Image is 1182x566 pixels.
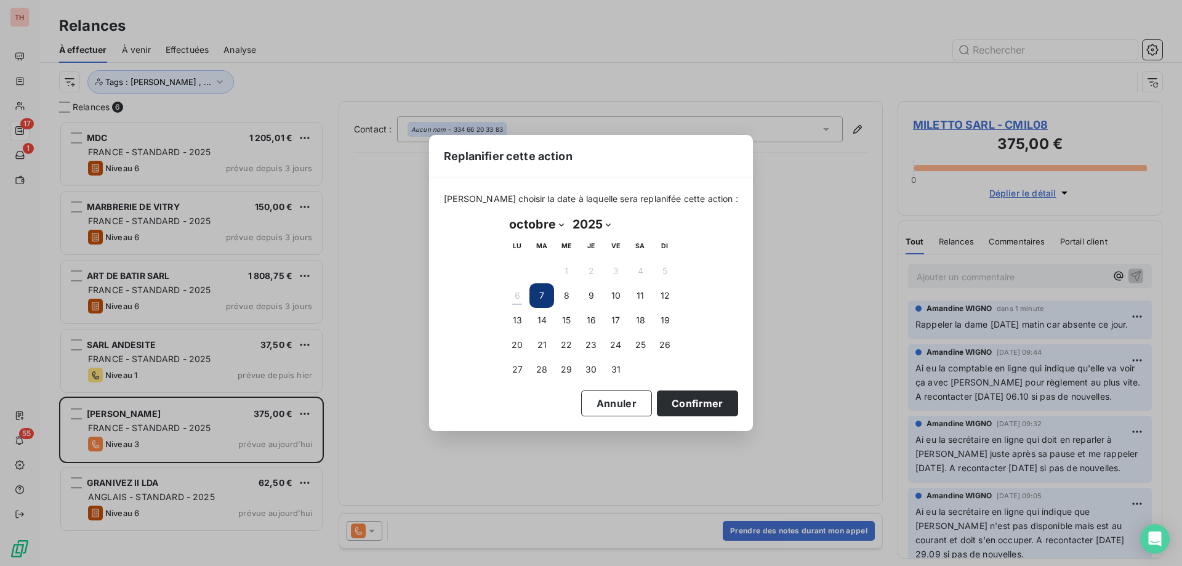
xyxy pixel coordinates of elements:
button: 1 [554,259,579,283]
button: Confirmer [657,390,738,416]
button: 16 [579,308,603,333]
button: 3 [603,259,628,283]
button: 10 [603,283,628,308]
button: 5 [653,259,677,283]
button: 24 [603,333,628,357]
th: mardi [529,234,554,259]
th: jeudi [579,234,603,259]
button: 20 [505,333,529,357]
th: dimanche [653,234,677,259]
button: 4 [628,259,653,283]
button: 7 [529,283,554,308]
div: Open Intercom Messenger [1140,524,1170,554]
button: 22 [554,333,579,357]
button: 6 [505,283,529,308]
button: 27 [505,357,529,382]
span: Replanifier cette action [444,148,573,164]
button: 15 [554,308,579,333]
button: 28 [529,357,554,382]
button: 31 [603,357,628,382]
button: 12 [653,283,677,308]
button: 23 [579,333,603,357]
button: 17 [603,308,628,333]
button: 11 [628,283,653,308]
th: lundi [505,234,529,259]
button: 29 [554,357,579,382]
button: 13 [505,308,529,333]
th: samedi [628,234,653,259]
th: vendredi [603,234,628,259]
button: 9 [579,283,603,308]
button: 2 [579,259,603,283]
button: Annuler [581,390,652,416]
button: 26 [653,333,677,357]
button: 14 [529,308,554,333]
span: [PERSON_NAME] choisir la date à laquelle sera replanifée cette action : [444,193,738,205]
button: 21 [529,333,554,357]
button: 25 [628,333,653,357]
button: 8 [554,283,579,308]
th: mercredi [554,234,579,259]
button: 18 [628,308,653,333]
button: 30 [579,357,603,382]
button: 19 [653,308,677,333]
